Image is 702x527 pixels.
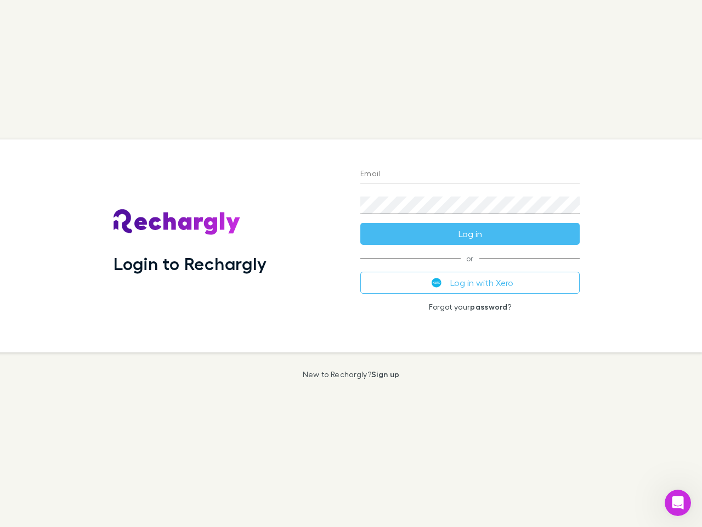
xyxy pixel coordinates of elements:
p: New to Rechargly? [303,370,400,379]
iframe: Intercom live chat [665,490,691,516]
a: password [470,302,507,311]
h1: Login to Rechargly [114,253,267,274]
p: Forgot your ? [360,302,580,311]
img: Xero's logo [432,278,441,288]
button: Log in with Xero [360,272,580,294]
button: Log in [360,223,580,245]
a: Sign up [371,369,399,379]
img: Rechargly's Logo [114,209,241,236]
